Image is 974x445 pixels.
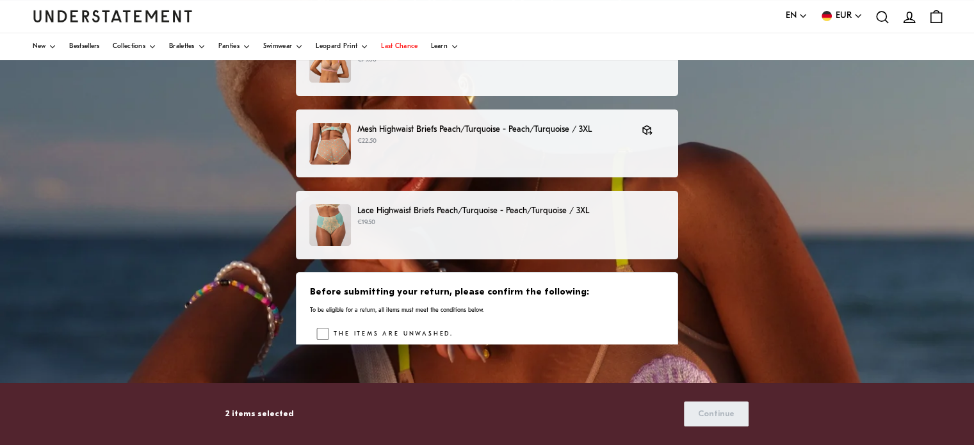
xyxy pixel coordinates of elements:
span: Last Chance [381,44,418,50]
a: Collections [113,33,156,60]
a: New [33,33,57,60]
a: Bralettes [169,33,206,60]
a: Learn [430,33,459,60]
span: EUR [836,9,852,23]
a: Last Chance [381,33,418,60]
label: The items are unwashed. [329,328,453,341]
p: Mesh Highwaist Briefs Peach/Turquoise - Peach/Turquoise / 3XL [357,123,629,136]
span: EN [786,9,797,23]
p: €19.50 [357,218,665,228]
p: To be eligible for a return, all items must meet the conditions below. [310,306,665,314]
span: Learn [430,44,448,50]
span: Bestsellers [69,44,99,50]
button: EUR [820,9,863,23]
img: 131_348dc4b3-2c16-4e87-a4e3-1d21fca6e85d.jpg [309,204,351,246]
button: EN [786,9,808,23]
a: Panties [218,33,250,60]
p: €22.50 [357,136,629,147]
span: Swimwear [263,44,292,50]
a: Leopard Print [316,33,368,60]
img: 171_0d3a49da-ef38-4973-a269-6ff39c2be82a.jpg [309,123,351,165]
span: Panties [218,44,239,50]
a: Understatement Homepage [33,10,193,22]
span: Collections [113,44,145,50]
span: Leopard Print [316,44,357,50]
a: Bestsellers [69,33,99,60]
span: Bralettes [169,44,195,50]
h3: Before submitting your return, please confirm the following: [310,286,665,299]
p: Lace Highwaist Briefs Peach/Turquoise - Peach/Turquoise / 3XL [357,204,665,218]
a: Swimwear [263,33,303,60]
img: CPSA-BRA-017_crop.jpg [309,41,351,83]
span: New [33,44,46,50]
